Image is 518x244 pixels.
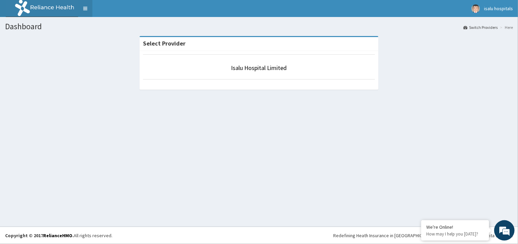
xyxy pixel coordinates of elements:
a: RelianceHMO [43,232,72,239]
h1: Dashboard [5,22,513,31]
a: Isalu Hospital Limited [231,64,287,72]
li: Here [498,24,513,30]
span: isalu hospitals [484,5,513,12]
strong: Copyright © 2017 . [5,232,74,239]
div: We're Online! [426,224,484,230]
strong: Select Provider [143,39,185,47]
img: User Image [471,4,480,13]
p: How may I help you today? [426,231,484,237]
a: Switch Providers [463,24,498,30]
div: Redefining Heath Insurance in [GEOGRAPHIC_DATA] using Telemedicine and Data Science! [333,232,513,239]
